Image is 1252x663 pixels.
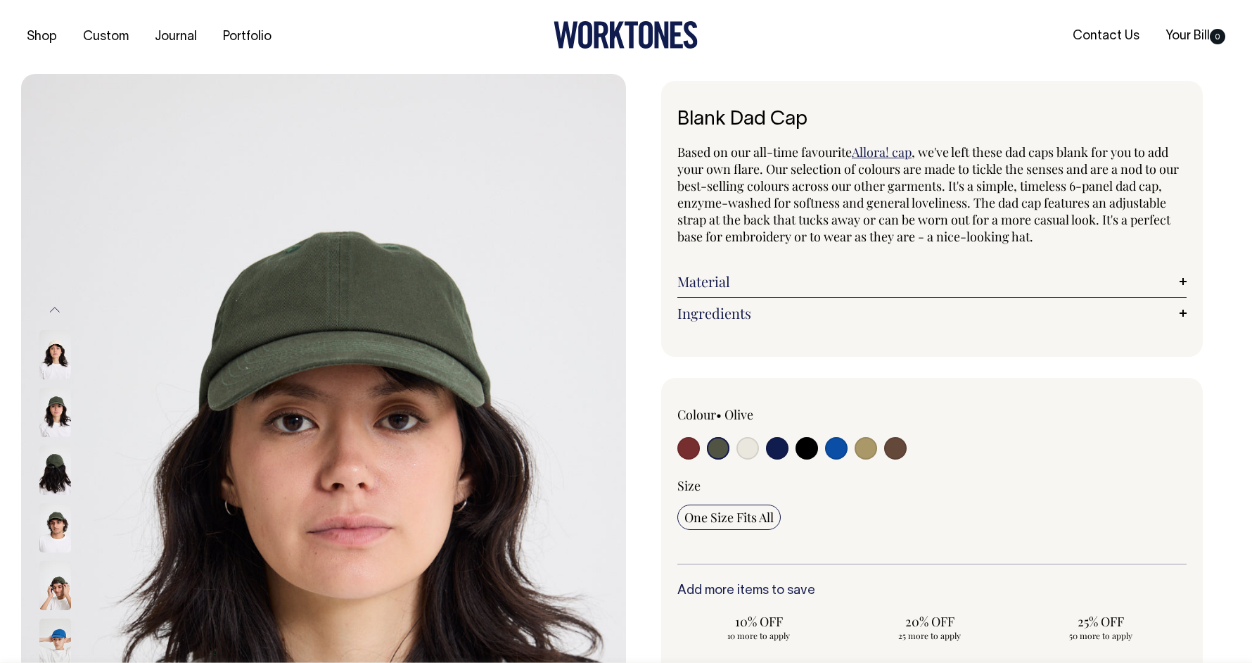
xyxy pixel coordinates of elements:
img: olive [39,446,71,495]
input: 25% OFF 50 more to apply [1020,609,1182,645]
input: 20% OFF 25 more to apply [848,609,1011,645]
span: 25% OFF [1027,613,1175,630]
span: 25 more to apply [855,630,1004,641]
span: 10% OFF [684,613,833,630]
img: natural [39,330,71,379]
div: Colour [677,406,881,423]
a: Journal [149,25,203,49]
span: Based on our all-time favourite [677,144,852,160]
button: Previous [44,294,65,326]
span: 10 more to apply [684,630,833,641]
span: 20% OFF [855,613,1004,630]
h1: Blank Dad Cap [677,109,1187,131]
a: Ingredients [677,305,1187,322]
label: Olive [724,406,753,423]
h6: Add more items to save [677,584,1187,598]
a: Your Bill0 [1160,25,1231,48]
img: olive [39,503,71,552]
span: , we've left these dad caps blank for you to add your own flare. Our selection of colours are mad... [677,144,1179,245]
a: Contact Us [1067,25,1145,48]
img: olive [39,561,71,610]
a: Allora! cap [852,144,912,160]
img: olive [39,388,71,437]
a: Portfolio [217,25,277,49]
span: 0 [1210,29,1225,44]
span: • [716,406,722,423]
span: One Size Fits All [684,509,774,526]
span: 50 more to apply [1027,630,1175,641]
input: 10% OFF 10 more to apply [677,609,840,645]
a: Shop [21,25,63,49]
input: One Size Fits All [677,505,781,530]
div: Size [677,477,1187,494]
a: Material [677,273,1187,290]
a: Custom [77,25,134,49]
